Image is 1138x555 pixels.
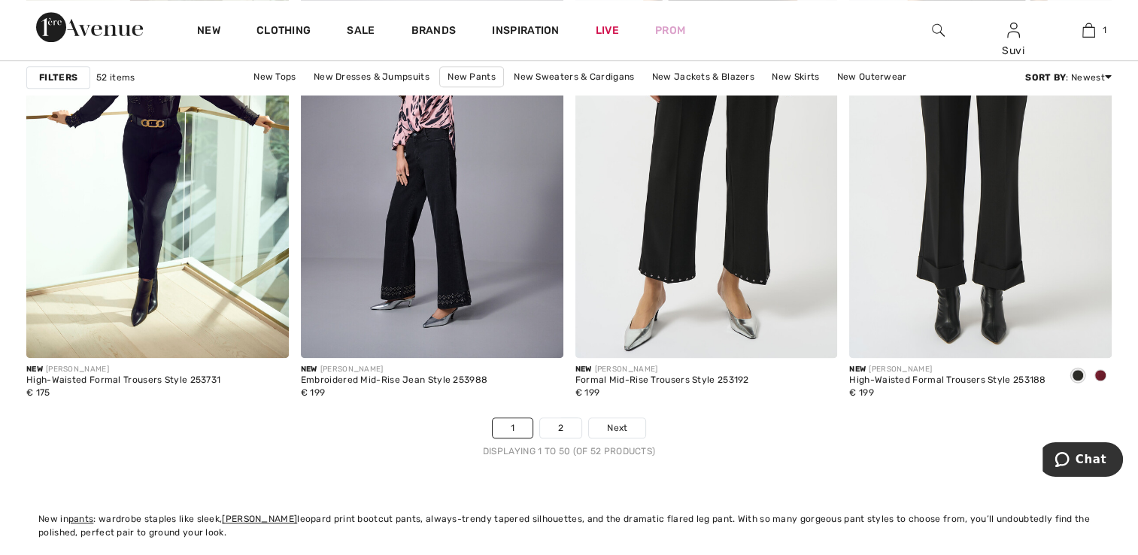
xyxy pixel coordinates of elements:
div: [PERSON_NAME] [26,364,220,375]
a: 2 [540,418,581,438]
div: [PERSON_NAME] [301,364,487,375]
a: Prom [655,23,685,38]
a: Live [596,23,619,38]
a: New Jackets & Blazers [645,67,762,86]
a: New Outerwear [830,67,915,86]
a: New Dresses & Jumpsuits [306,67,437,86]
div: Black [1067,364,1089,389]
strong: Sort By [1025,72,1066,83]
span: 52 items [96,71,135,84]
div: High-Waisted Formal Trousers Style 253188 [849,375,1045,386]
span: € 199 [849,387,874,398]
div: Merlot [1089,364,1112,389]
div: Suvi [976,43,1050,59]
a: Next [589,418,645,438]
strong: Filters [39,71,77,84]
span: New [575,365,592,374]
span: Inspiration [492,24,559,40]
a: New Tops [246,67,303,86]
nav: Page navigation [26,417,1112,458]
div: High-Waisted Formal Trousers Style 253731 [26,375,220,386]
span: New [26,365,43,374]
a: [PERSON_NAME] [222,514,297,524]
a: New Sweaters & Cardigans [506,67,642,86]
div: [PERSON_NAME] [575,364,749,375]
a: 1 [493,418,533,438]
div: : wardrobe staples like sleek, leopard print bootcut pants, always-trendy tapered silhouettes, an... [38,512,1100,539]
span: New [301,365,317,374]
div: Formal Mid-Rise Trousers Style 253192 [575,375,749,386]
div: [PERSON_NAME] [849,364,1045,375]
span: € 199 [575,387,600,398]
a: Clothing [256,24,311,40]
img: search the website [932,21,945,39]
img: My Info [1007,21,1020,39]
a: Sale [347,24,375,40]
div: Displaying 1 to 50 (of 52 products) [26,444,1112,458]
a: New Skirts [764,67,827,86]
a: Brands [411,24,457,40]
a: New in [38,514,68,524]
div: : Newest [1025,71,1112,84]
a: pants [68,514,94,524]
span: Next [607,421,627,435]
img: 1ère Avenue [36,12,143,42]
span: 1 [1103,23,1106,37]
a: 1 [1052,21,1125,39]
a: Sign In [1007,23,1020,37]
img: My Bag [1082,21,1095,39]
a: New [197,24,220,40]
iframe: Opens a widget where you can chat to one of our agents [1042,442,1123,480]
div: Embroidered Mid-Rise Jean Style 253988 [301,375,487,386]
span: New [849,365,866,374]
a: New Pants [439,66,504,87]
span: € 175 [26,387,50,398]
span: € 199 [301,387,326,398]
